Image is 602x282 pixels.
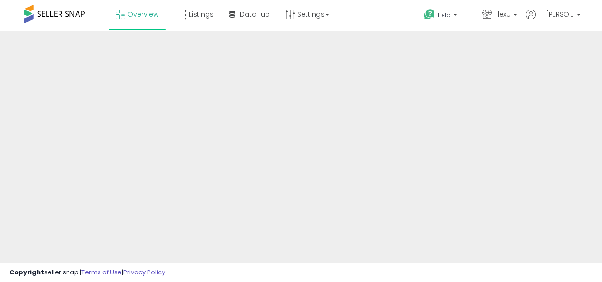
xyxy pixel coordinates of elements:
[128,10,158,19] span: Overview
[240,10,270,19] span: DataHub
[538,10,574,19] span: Hi [PERSON_NAME]
[416,1,474,31] a: Help
[81,268,122,277] a: Terms of Use
[10,268,44,277] strong: Copyright
[424,9,435,20] i: Get Help
[438,11,451,19] span: Help
[189,10,214,19] span: Listings
[10,268,165,277] div: seller snap | |
[526,10,581,31] a: Hi [PERSON_NAME]
[123,268,165,277] a: Privacy Policy
[494,10,511,19] span: FlexU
